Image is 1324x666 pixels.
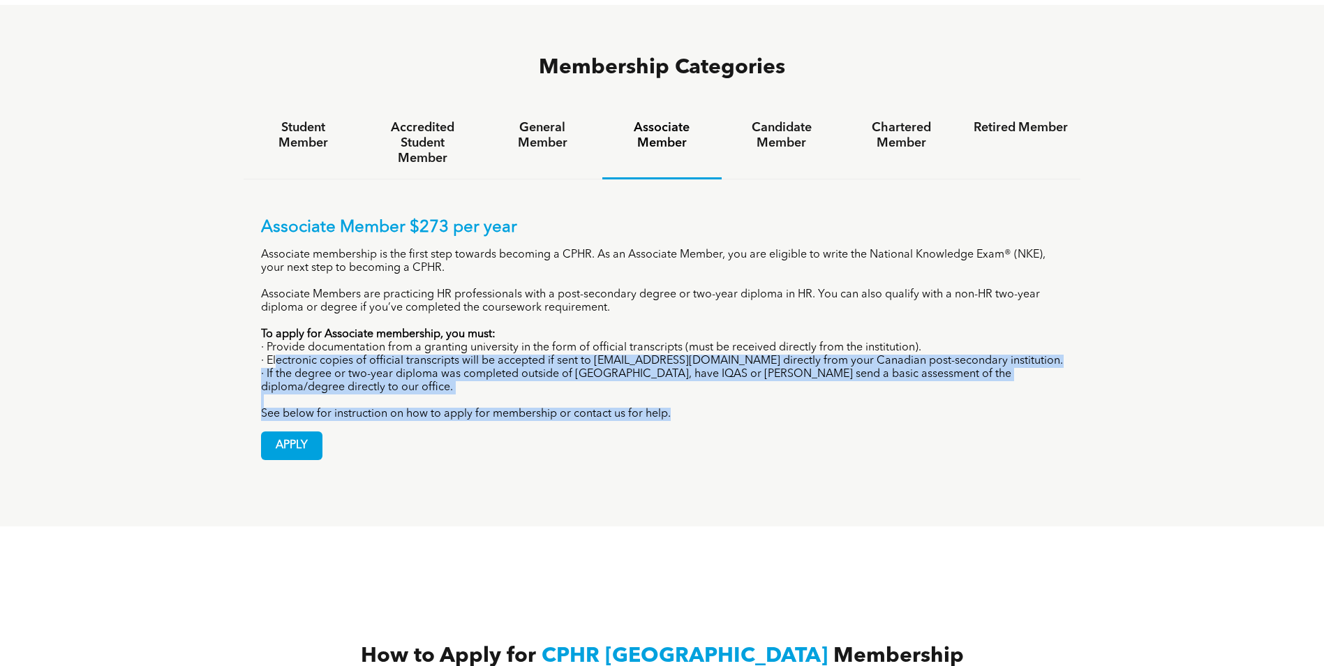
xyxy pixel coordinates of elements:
h4: Associate Member [615,120,709,151]
span: Membership Categories [539,57,785,78]
p: Associate Member $273 per year [261,218,1064,238]
p: Associate membership is the first step towards becoming a CPHR. As an Associate Member, you are e... [261,249,1064,275]
p: See below for instruction on how to apply for membership or contact us for help. [261,408,1064,421]
p: · If the degree or two-year diploma was completed outside of [GEOGRAPHIC_DATA], have IQAS or [PER... [261,368,1064,394]
h4: Chartered Member [854,120,949,151]
h4: Retired Member [974,120,1068,135]
h4: Accredited Student Member [375,120,470,166]
p: Associate Members are practicing HR professionals with a post-secondary degree or two-year diplom... [261,288,1064,315]
h4: Candidate Member [734,120,828,151]
h4: General Member [495,120,589,151]
span: APPLY [262,432,322,459]
p: · Electronic copies of official transcripts will be accepted if sent to [EMAIL_ADDRESS][DOMAIN_NA... [261,355,1064,368]
a: APPLY [261,431,322,460]
h4: Student Member [256,120,350,151]
strong: To apply for Associate membership, you must: [261,329,496,340]
p: · Provide documentation from a granting university in the form of official transcripts (must be r... [261,341,1064,355]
